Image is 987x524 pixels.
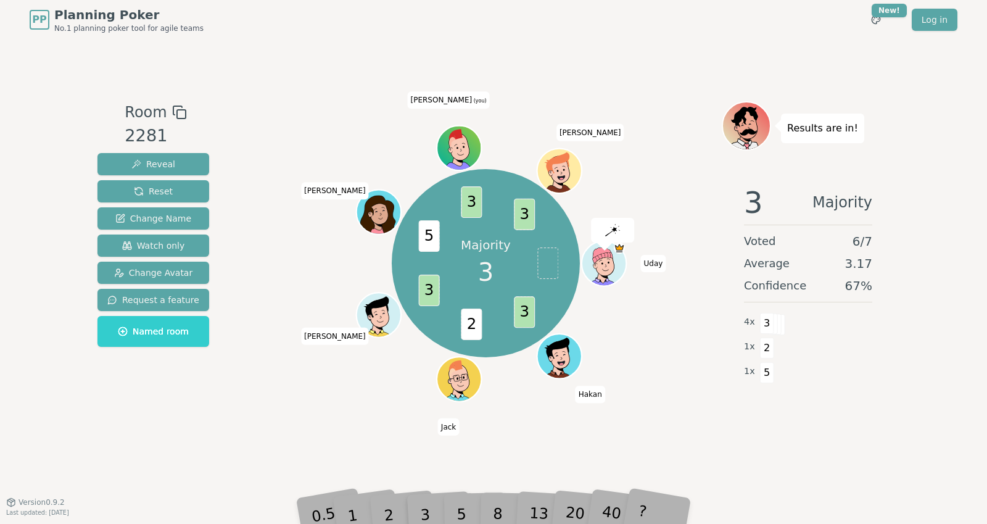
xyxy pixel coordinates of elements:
span: Uday is the host [614,243,625,254]
p: Results are in! [787,120,858,137]
span: Click to change your name [301,328,369,345]
span: Confidence [744,277,806,294]
span: Room [125,101,167,123]
button: Version0.9.2 [6,497,65,507]
span: Reveal [131,158,175,170]
span: 3 [419,275,440,306]
span: Click to change your name [301,182,369,199]
span: Voted [744,233,776,250]
span: Planning Poker [54,6,204,23]
img: reveal [606,224,621,236]
span: (you) [472,98,487,104]
span: Majority [812,188,872,217]
p: Majority [461,236,511,254]
button: Reset [97,180,209,202]
span: Click to change your name [407,91,489,109]
span: Version 0.9.2 [19,497,65,507]
span: 3 [760,313,774,334]
span: Change Avatar [114,267,193,279]
button: Reveal [97,153,209,175]
span: Named room [118,325,189,338]
span: PP [32,12,46,27]
span: Click to change your name [640,255,666,272]
span: 4 x [744,315,755,329]
span: 3 [461,187,482,218]
span: 3 [514,297,535,328]
span: Reset [134,185,173,198]
span: 1 x [744,365,755,378]
span: 3.17 [845,255,872,272]
span: Click to change your name [438,418,459,436]
span: No.1 planning poker tool for agile teams [54,23,204,33]
a: PPPlanning PokerNo.1 planning poker tool for agile teams [30,6,204,33]
a: Log in [912,9,957,31]
button: Click to change your avatar [439,127,481,169]
span: Request a feature [107,294,199,306]
span: 3 [478,254,493,291]
button: New! [865,9,887,31]
div: New! [872,4,907,17]
span: Click to change your name [556,124,624,141]
button: Change Name [97,207,209,230]
div: 2281 [125,123,186,149]
button: Named room [97,316,209,347]
span: Watch only [122,239,185,252]
span: 3 [744,188,763,217]
button: Watch only [97,235,209,257]
span: 5 [760,362,774,383]
span: 2 [461,309,482,340]
span: Change Name [115,212,191,225]
span: Last updated: [DATE] [6,509,69,516]
button: Request a feature [97,289,209,311]
span: 67 % [845,277,872,294]
span: Click to change your name [576,386,605,403]
span: 3 [514,199,535,230]
button: Change Avatar [97,262,209,284]
span: 2 [760,338,774,359]
span: 5 [419,220,440,252]
span: Average [744,255,790,272]
span: 6 / 7 [853,233,872,250]
span: 1 x [744,340,755,354]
